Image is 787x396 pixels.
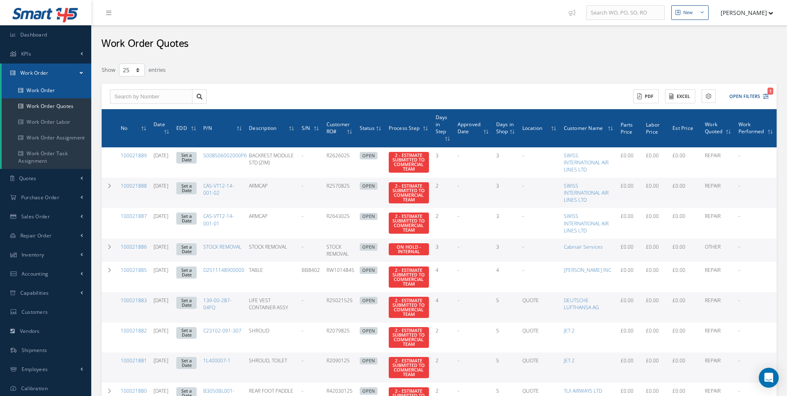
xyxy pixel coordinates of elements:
[326,120,350,135] span: Customer RO#
[323,352,356,383] td: R2090125
[432,178,454,208] td: 2
[323,323,356,353] td: R2079825
[298,178,323,208] td: -
[522,124,543,132] span: Location
[150,323,173,353] td: [DATE]
[360,243,378,251] span: OPEN
[454,262,493,292] td: -
[519,178,560,208] td: -
[493,262,519,292] td: 4
[20,232,52,239] span: Repair Order
[617,292,643,323] td: £0.00
[121,266,147,274] a: 100021885
[360,213,378,220] span: OPEN
[298,147,323,178] td: -
[203,152,247,159] a: 5008506002000P6
[121,152,147,159] a: 100021889
[669,147,702,178] td: £0.00
[323,262,356,292] td: RW1014845
[564,182,609,203] a: SWISS INTERNATIONAL AIR LINES LTD
[121,327,147,334] a: 100021882
[738,120,764,135] span: Work Performed
[702,262,735,292] td: REPAIR
[702,239,735,262] td: OTHER
[617,147,643,178] td: £0.00
[702,323,735,353] td: REPAIR
[454,208,493,238] td: -
[121,297,147,304] a: 100021883
[665,89,695,104] button: Excel
[432,239,454,262] td: 3
[203,327,241,334] a: C23102-091-307
[360,327,378,335] span: OPEN
[643,323,669,353] td: £0.00
[735,239,777,262] td: -
[432,147,454,178] td: 3
[633,89,659,104] button: PDF
[20,31,47,38] span: Dashboard
[298,262,323,292] td: BB8402
[360,387,378,395] span: OPEN
[643,352,669,383] td: £0.00
[2,114,93,130] a: Work Order Labor
[20,69,49,76] span: Work Order
[768,88,773,95] span: 1
[246,292,298,323] td: LIFE VEST CONTAINER ASSY
[2,64,91,83] a: Work Order
[454,323,493,353] td: -
[298,239,323,262] td: -
[454,292,493,323] td: -
[432,262,454,292] td: 4
[646,120,660,135] span: Labor Price
[617,352,643,383] td: £0.00
[176,124,187,132] span: EDD
[203,243,241,250] a: STOCK REMOVAL
[20,328,40,335] span: Vendors
[246,262,298,292] td: TABLE
[669,208,702,238] td: £0.00
[493,292,519,323] td: 5
[617,262,643,292] td: £0.00
[389,266,429,288] span: Click to change it
[2,146,93,169] a: Work Order Task Assignment
[621,120,633,135] span: Parts Price
[298,292,323,323] td: -
[702,292,735,323] td: REPAIR
[432,208,454,238] td: 2
[519,147,560,178] td: -
[493,178,519,208] td: 3
[735,352,777,383] td: -
[110,89,192,104] input: Search by Number
[493,239,519,262] td: 3
[246,323,298,353] td: SHROUD
[19,175,37,182] span: Quotes
[360,124,375,132] span: Status
[121,182,147,189] a: 100021888
[121,387,147,394] a: 100021880
[150,178,173,208] td: [DATE]
[669,178,702,208] td: £0.00
[669,323,702,353] td: £0.00
[389,327,429,348] span: Click to change it
[643,262,669,292] td: £0.00
[735,178,777,208] td: -
[21,385,48,392] span: Calibration
[2,98,93,114] a: Work Order Quotes
[564,387,602,394] a: TUI AIRWAYS LTD
[519,323,560,353] td: QUOTE
[150,352,173,383] td: [DATE]
[735,262,777,292] td: -
[702,178,735,208] td: REPAIR
[246,352,298,383] td: SHROUD, TOILET
[389,213,429,234] span: Click to change it
[203,297,231,311] a: 139-00-287-04FQ
[360,357,378,365] span: OPEN
[519,292,560,323] td: QUOTE
[564,297,599,311] a: DEUTSCHE LUFTHANSA AG
[176,213,197,225] a: Set a Date
[176,182,197,194] a: Set a Date
[360,152,378,159] span: OPEN
[735,208,777,238] td: -
[121,213,147,220] a: 100021887
[493,323,519,353] td: 5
